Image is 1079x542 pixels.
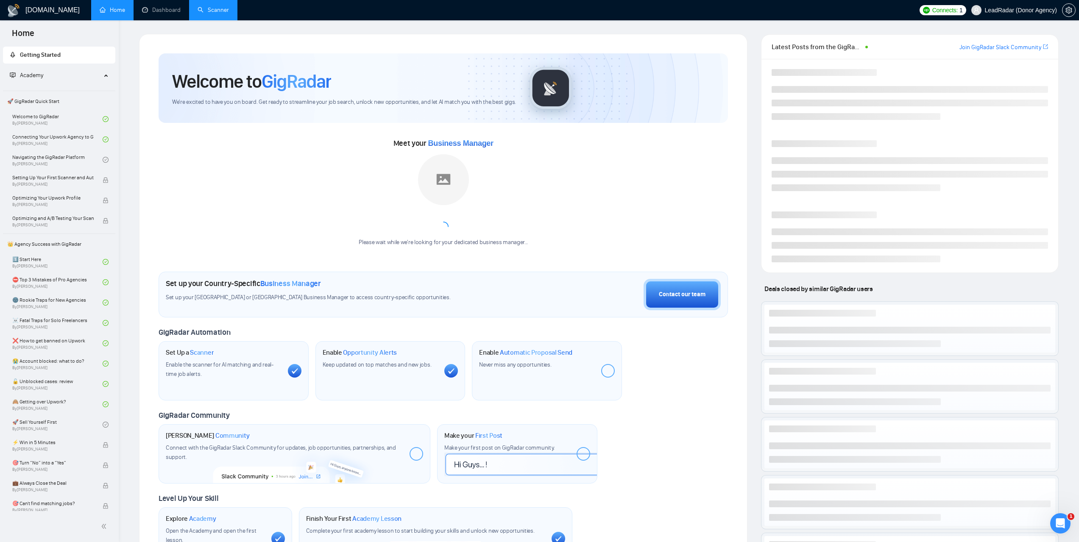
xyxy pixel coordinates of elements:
button: Contact our team [644,279,721,310]
a: searchScanner [198,6,229,14]
span: By [PERSON_NAME] [12,222,94,228]
span: Complete your first academy lesson to start building your skills and unlock new opportunities. [306,527,535,534]
a: export [1043,43,1048,51]
span: Business Manager [428,139,493,147]
span: GigRadar Community [159,411,230,420]
span: Make your first post on GigRadar community. [444,444,555,451]
span: 1 [959,6,963,15]
span: check-circle [103,422,109,428]
span: Home [5,27,41,45]
a: 🙈 Getting over Upwork?By[PERSON_NAME] [12,395,103,414]
span: check-circle [103,259,109,265]
h1: Explore [166,514,216,523]
a: Welcome to GigRadarBy[PERSON_NAME] [12,110,103,128]
span: 💼 Always Close the Deal [12,479,94,487]
span: Meet your [393,139,493,148]
span: Getting Started [20,51,61,58]
span: check-circle [103,361,109,367]
span: Business Manager [260,279,321,288]
span: GigRadar Automation [159,328,230,337]
span: ⚡ Win in 5 Minutes [12,438,94,447]
span: Keep updated on top matches and new jobs. [323,361,432,368]
h1: Make your [444,431,502,440]
span: lock [103,442,109,448]
h1: Finish Your First [306,514,401,523]
a: ⛔ Top 3 Mistakes of Pro AgenciesBy[PERSON_NAME] [12,273,103,292]
span: Community [215,431,250,440]
button: setting [1062,3,1076,17]
span: By [PERSON_NAME] [12,182,94,187]
span: Academy Lesson [352,514,401,523]
span: Optimizing and A/B Testing Your Scanner for Better Results [12,214,94,222]
span: Opportunity Alerts [343,348,397,357]
a: homeHome [100,6,125,14]
span: Connect with the GigRadar Slack Community for updates, job opportunities, partnerships, and support. [166,444,396,461]
span: 1 [1068,513,1074,520]
span: lock [103,462,109,468]
span: By [PERSON_NAME] [12,508,94,513]
span: First Post [475,431,502,440]
span: Level Up Your Skill [159,494,218,503]
img: logo [7,4,20,17]
span: rocket [10,52,16,58]
a: 😭 Account blocked: what to do?By[PERSON_NAME] [12,354,103,373]
span: loading [438,221,449,232]
span: double-left [101,522,109,531]
h1: Enable [479,348,572,357]
span: lock [103,177,109,183]
span: check-circle [103,136,109,142]
span: check-circle [103,340,109,346]
span: lock [103,218,109,224]
span: 🚀 GigRadar Quick Start [4,93,114,110]
h1: Set Up a [166,348,214,357]
span: By [PERSON_NAME] [12,467,94,472]
span: By [PERSON_NAME] [12,447,94,452]
span: check-circle [103,116,109,122]
span: By [PERSON_NAME] [12,487,94,492]
span: We're excited to have you on board. Get ready to streamline your job search, unlock new opportuni... [172,98,516,106]
a: Navigating the GigRadar PlatformBy[PERSON_NAME] [12,150,103,169]
span: Set up your [GEOGRAPHIC_DATA] or [GEOGRAPHIC_DATA] Business Manager to access country-specific op... [166,294,499,302]
span: 🎯 Turn “No” into a “Yes” [12,459,94,467]
a: 1️⃣ Start HereBy[PERSON_NAME] [12,253,103,271]
a: dashboardDashboard [142,6,181,14]
img: placeholder.png [418,154,469,205]
span: check-circle [103,320,109,326]
span: check-circle [103,157,109,163]
span: 🎯 Can't find matching jobs? [12,499,94,508]
span: user [973,7,979,13]
span: Connects: [932,6,958,15]
span: Setting Up Your First Scanner and Auto-Bidder [12,173,94,182]
h1: Enable [323,348,397,357]
img: gigradar-logo.png [530,67,572,109]
a: 🌚 Rookie Traps for New AgenciesBy[PERSON_NAME] [12,293,103,312]
span: fund-projection-screen [10,72,16,78]
a: setting [1062,7,1076,14]
a: Join GigRadar Slack Community [959,43,1041,52]
span: Latest Posts from the GigRadar Community [772,42,862,52]
a: ❌ How to get banned on UpworkBy[PERSON_NAME] [12,334,103,353]
div: Contact our team [659,290,705,299]
img: slackcommunity-bg.png [213,445,376,484]
span: GigRadar [262,70,331,93]
a: 🚀 Sell Yourself FirstBy[PERSON_NAME] [12,415,103,434]
span: Academy [20,72,43,79]
span: Scanner [190,348,214,357]
span: Academy [10,72,43,79]
span: Deals closed by similar GigRadar users [761,281,876,296]
span: Automatic Proposal Send [500,348,572,357]
span: Optimizing Your Upwork Profile [12,194,94,202]
span: check-circle [103,381,109,387]
span: Enable the scanner for AI matching and real-time job alerts. [166,361,273,378]
span: check-circle [103,401,109,407]
h1: [PERSON_NAME] [166,431,250,440]
a: Connecting Your Upwork Agency to GigRadarBy[PERSON_NAME] [12,130,103,149]
a: 🔓 Unblocked cases: reviewBy[PERSON_NAME] [12,375,103,393]
span: lock [103,197,109,203]
img: upwork-logo.png [923,7,930,14]
span: lock [103,483,109,489]
span: 👑 Agency Success with GigRadar [4,236,114,253]
h1: Welcome to [172,70,331,93]
span: Never miss any opportunities. [479,361,551,368]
